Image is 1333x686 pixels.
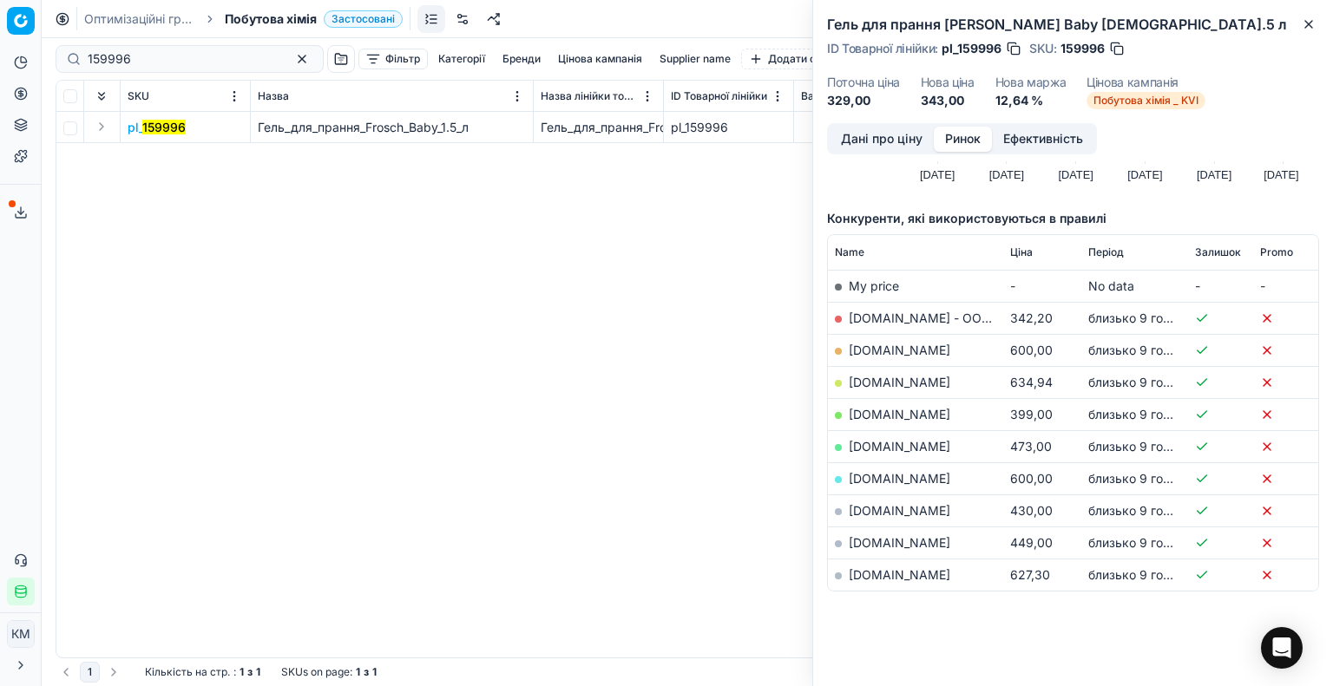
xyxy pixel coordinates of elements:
span: Побутова хімія [225,10,317,28]
span: 634,94 [1010,375,1053,389]
div: Гель_для_прання_Frosch_Baby_1.5_л [541,119,656,136]
span: Кількість на стр. [145,665,230,679]
nav: breadcrumb [84,10,403,28]
span: SKU [128,89,149,103]
div: : [145,665,260,679]
span: 627,30 [1010,567,1050,582]
span: SKU : [1029,42,1057,55]
button: Цінова кампанія [551,49,649,69]
td: No data [1081,270,1188,302]
span: ID Товарної лінійки [671,89,767,103]
span: 449,00 [1010,535,1053,550]
dt: Цінова кампанія [1087,76,1205,88]
span: Побутова хіміяЗастосовані [225,10,403,28]
a: [DOMAIN_NAME] [849,503,950,518]
span: Ціна [1010,245,1033,259]
strong: 1 [256,665,260,679]
button: Supplier name [653,49,738,69]
text: [DATE] [1127,168,1162,181]
span: Name [835,245,864,259]
span: близько 9 годин тому [1088,503,1218,518]
a: [DOMAIN_NAME] [849,375,950,389]
button: pl_159996 [128,119,186,136]
span: 159996 [1060,40,1105,57]
span: Назва лінійки товарів [541,89,639,103]
button: Expand all [91,86,112,107]
button: Категорії [431,49,492,69]
span: pl_ [128,119,186,136]
text: [DATE] [920,168,955,181]
dd: 329,00 [827,92,900,109]
strong: 1 [240,665,244,679]
span: близько 9 годин тому [1088,535,1218,550]
button: Додати фільтр [741,49,851,69]
span: SKUs on page : [281,665,352,679]
span: Період [1088,245,1124,259]
a: [DOMAIN_NAME] [849,471,950,486]
strong: 1 [356,665,360,679]
text: [DATE] [1058,168,1093,181]
strong: з [364,665,369,679]
button: Дані про ціну [830,127,934,152]
td: - [1253,270,1318,302]
span: Promo [1260,245,1293,259]
td: - [1188,270,1253,302]
dt: Нова ціна [921,76,975,88]
span: близько 9 годин тому [1088,439,1218,454]
span: Гель_для_прання_Frosch_Baby_1.5_л [258,120,469,134]
dt: Поточна ціна [827,76,900,88]
button: Expand [91,116,112,137]
a: [DOMAIN_NAME] [849,567,950,582]
span: Залишок [1195,245,1241,259]
span: 430,00 [1010,503,1053,518]
span: близько 9 годин тому [1088,310,1218,325]
span: 600,00 [1010,343,1053,357]
span: близько 9 годин тому [1088,471,1218,486]
span: 399,00 [1010,407,1053,421]
button: Go to next page [103,662,124,683]
button: Go to previous page [56,662,76,683]
span: близько 9 годин тому [1088,375,1218,389]
input: Пошук по SKU або назві [88,50,278,68]
a: Оптимізаційні групи [84,10,195,28]
div: Open Intercom Messenger [1261,627,1303,669]
span: ID Товарної лінійки : [827,42,938,55]
span: близько 9 годин тому [1088,407,1218,421]
span: близько 9 годин тому [1088,567,1218,582]
span: Застосовані [324,10,403,28]
text: [DATE] [1264,168,1298,181]
span: pl_159996 [942,40,1001,57]
text: [DATE] [1197,168,1231,181]
nav: pagination [56,662,124,683]
button: КM [7,620,35,648]
button: 1 [80,662,100,683]
h2: Гель для прання [PERSON_NAME] Baby [DEMOGRAPHIC_DATA].5 л [827,14,1319,35]
span: 600,00 [1010,471,1053,486]
mark: 159996 [142,120,186,134]
strong: з [247,665,253,679]
span: Назва [258,89,289,103]
span: 473,00 [1010,439,1052,454]
h5: Конкуренти, які використовуються в правилі [827,210,1319,227]
span: My price [849,278,899,293]
span: близько 9 годин тому [1088,343,1218,357]
dd: 343,00 [921,92,975,109]
span: КM [8,621,34,647]
a: [DOMAIN_NAME] [849,407,950,421]
button: Ринок [934,127,992,152]
a: [DOMAIN_NAME] [849,439,950,454]
text: [DATE] [989,168,1024,181]
button: Фільтр [358,49,428,69]
span: Вартість [801,89,845,103]
strong: 1 [372,665,377,679]
dd: 12,64 % [995,92,1067,109]
td: - [1003,270,1081,302]
a: [DOMAIN_NAME] - ООО «Эпицентр К» [849,310,1077,325]
dt: Нова маржа [995,76,1067,88]
div: pl_159996 [671,119,786,136]
a: [DOMAIN_NAME] [849,535,950,550]
button: Ефективність [992,127,1094,152]
span: Побутова хімія _ KVI [1087,92,1205,109]
span: 342,20 [1010,310,1053,325]
div: 299,64 [801,119,916,136]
